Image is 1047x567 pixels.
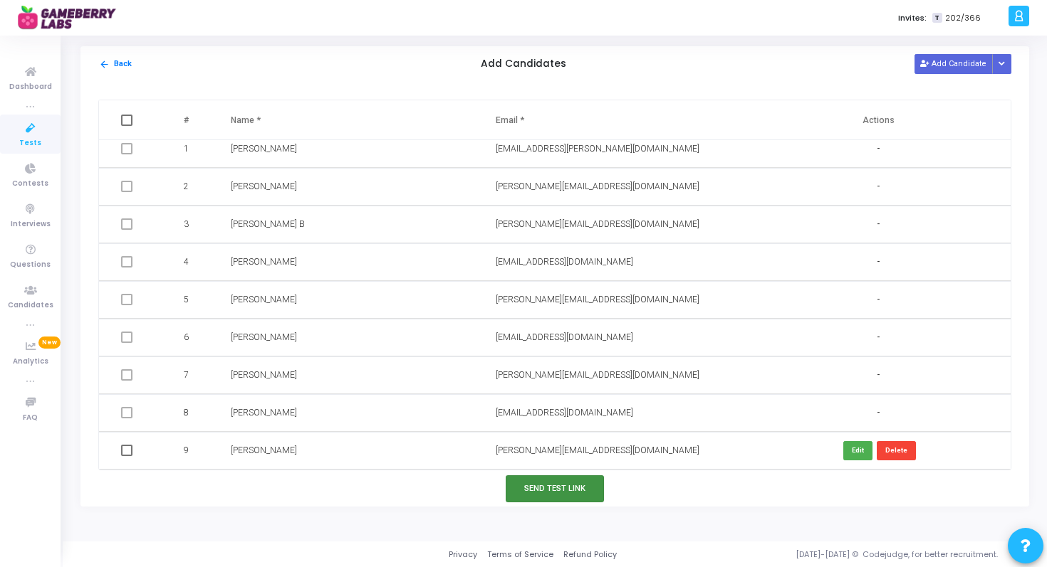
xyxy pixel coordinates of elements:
span: [PERSON_NAME] [231,181,297,191]
span: FAQ [23,412,38,424]
th: Email * [481,100,746,140]
div: Button group with nested dropdown [992,54,1012,73]
a: Refund Policy [563,549,617,561]
span: 202/366 [945,12,981,24]
span: - [877,332,880,344]
span: Contests [12,178,48,190]
span: [PERSON_NAME] [231,445,297,455]
span: New [38,337,61,349]
span: - [877,294,880,306]
span: - [877,218,880,230]
a: Terms of Service [487,549,553,561]
th: Name * [217,100,481,140]
span: Analytics [13,356,48,368]
span: [PERSON_NAME][EMAIL_ADDRESS][DOMAIN_NAME] [496,370,699,380]
span: [PERSON_NAME] B [231,219,305,229]
span: Tests [19,137,41,149]
button: Edit [843,441,872,460]
span: [EMAIL_ADDRESS][DOMAIN_NAME] [496,408,633,418]
span: [PERSON_NAME] [231,408,297,418]
img: logo [18,4,125,32]
span: [PERSON_NAME][EMAIL_ADDRESS][DOMAIN_NAME] [496,219,699,229]
span: [EMAIL_ADDRESS][DOMAIN_NAME] [496,257,633,267]
span: - [877,407,880,419]
th: Actions [746,100,1011,140]
span: Questions [10,259,51,271]
span: [EMAIL_ADDRESS][DOMAIN_NAME] [496,332,633,342]
span: 5 [184,293,189,306]
span: Dashboard [9,81,52,93]
button: Add Candidate [915,54,993,73]
span: [PERSON_NAME] [231,332,297,342]
button: Send Test Link [506,475,604,502]
span: [PERSON_NAME] [231,370,297,380]
span: Interviews [11,218,51,230]
span: T [932,13,942,23]
span: - [877,143,880,155]
span: [PERSON_NAME][EMAIL_ADDRESS][DOMAIN_NAME] [496,181,699,191]
h5: Add Candidates [481,58,566,70]
span: [PERSON_NAME][EMAIL_ADDRESS][DOMAIN_NAME] [496,445,699,455]
span: 8 [184,406,189,419]
span: 3 [184,218,189,230]
label: Invites: [898,12,927,24]
span: [PERSON_NAME] [231,295,297,304]
span: [PERSON_NAME][EMAIL_ADDRESS][DOMAIN_NAME] [496,295,699,304]
span: 9 [184,444,189,457]
button: Delete [877,441,916,460]
span: 4 [184,255,189,268]
th: # [158,100,217,140]
span: [EMAIL_ADDRESS][PERSON_NAME][DOMAIN_NAME] [496,144,699,154]
span: [PERSON_NAME] [231,257,297,267]
span: - [877,256,880,268]
span: [PERSON_NAME] [231,144,297,154]
button: Back [98,58,132,71]
span: - [877,181,880,193]
a: Privacy [449,549,477,561]
mat-icon: arrow_back [99,59,110,70]
span: 6 [184,331,189,344]
span: 1 [184,142,189,155]
span: 7 [184,369,189,381]
span: 2 [184,180,189,193]
span: - [877,369,880,381]
div: [DATE]-[DATE] © Codejudge, for better recruitment. [617,549,1029,561]
span: Candidates [8,300,53,312]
